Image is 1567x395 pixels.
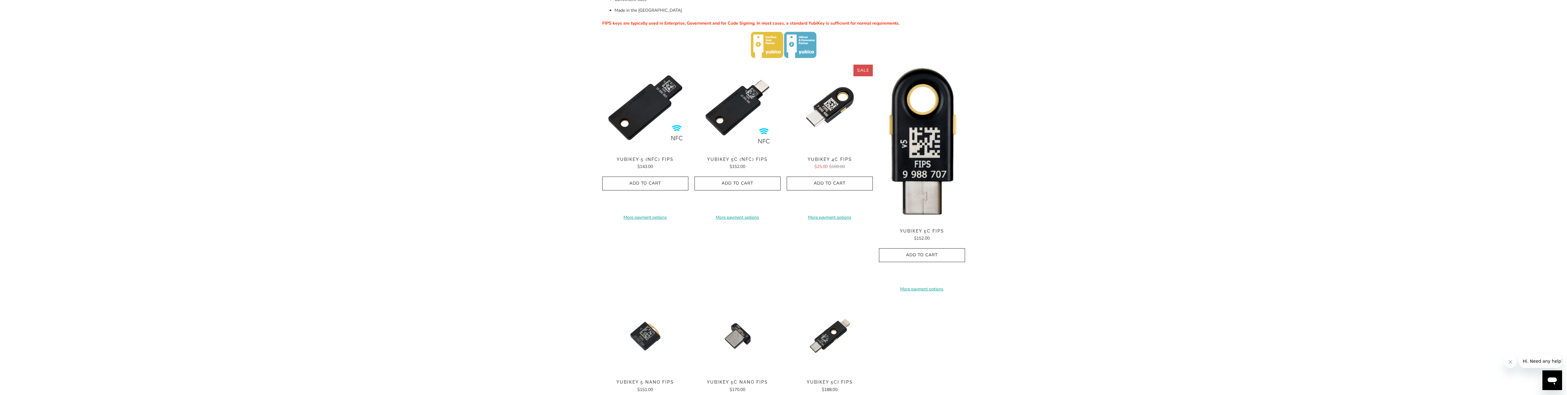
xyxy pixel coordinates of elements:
[879,229,965,234] span: YubiKey 5C FIPS
[701,181,774,186] span: Add to Cart
[602,65,688,151] img: YubiKey 5 NFC FIPS - Trust Panda
[879,65,965,222] a: YubiKey 5C FIPS - Trust Panda YubiKey 5C FIPS - Trust Panda
[694,299,781,373] img: YubiKey 5C Nano FIPS - Trust Panda
[609,181,682,186] span: Add to Cart
[694,380,781,393] a: YubiKey 5C Nano FIPS $170.00
[637,387,653,393] span: $151.00
[787,177,873,190] button: Add to Cart
[885,253,959,258] span: Add to Cart
[857,67,869,73] span: Sale
[879,248,965,262] button: Add to Cart
[787,299,873,373] a: YubiKey 5Ci FIPS - Trust Panda YubiKey 5Ci FIPS - Trust Panda
[822,387,837,393] span: $188.00
[787,157,873,162] span: YubiKey 4C FIPS
[694,157,781,162] span: YubiKey 5C (NFC) FIPS
[602,157,688,162] span: YubiKey 5 (NFC) FIPS
[637,164,653,170] span: $143.00
[694,65,781,151] a: YubiKey 5C NFC FIPS - Trust Panda YubiKey 5C NFC FIPS - Trust Panda
[879,286,965,293] a: More payment options
[1519,354,1562,368] iframe: Message from company
[793,181,866,186] span: Add to Cart
[694,299,781,373] a: YubiKey 5C Nano FIPS - Trust Panda YubiKey 5C Nano FIPS - Trust Panda
[694,157,781,170] a: YubiKey 5C (NFC) FIPS $152.00
[694,65,781,151] img: YubiKey 5C NFC FIPS - Trust Panda
[787,299,873,373] img: YubiKey 5Ci FIPS - Trust Panda
[602,157,688,170] a: YubiKey 5 (NFC) FIPS $143.00
[602,65,688,151] a: YubiKey 5 NFC FIPS - Trust Panda YubiKey 5 NFC FIPS - Trust Panda
[914,235,930,241] span: $152.00
[694,214,781,221] a: More payment options
[602,20,900,26] span: FIPS keys are typically used in Enterprise, Government and for Code Signing. In most cases, a sta...
[829,164,845,170] span: $100.00
[787,157,873,170] a: YubiKey 4C FIPS $25.00$100.00
[879,65,965,222] img: YubiKey 5C FIPS - Trust Panda
[787,380,873,385] span: YubiKey 5Ci FIPS
[1504,356,1517,368] iframe: Close message
[787,65,873,151] a: YubiKey 4C FIPS - Trust Panda YubiKey 4C FIPS - Trust Panda
[730,164,745,170] span: $152.00
[694,380,781,385] span: YubiKey 5C Nano FIPS
[602,380,688,393] a: YubiKey 5 Nano FIPS $151.00
[615,7,965,14] li: Made in the [GEOGRAPHIC_DATA]
[694,177,781,190] button: Add to Cart
[787,65,873,151] img: YubiKey 4C FIPS - Trust Panda
[1542,370,1562,390] iframe: Button to launch messaging window
[602,299,688,373] img: YubiKey 5 Nano FIPS - Trust Panda
[602,299,688,373] a: YubiKey 5 Nano FIPS - Trust Panda YubiKey 5 Nano FIPS - Trust Panda
[787,214,873,221] a: More payment options
[879,229,965,242] a: YubiKey 5C FIPS $152.00
[4,4,44,9] span: Hi. Need any help?
[602,177,688,190] button: Add to Cart
[602,380,688,385] span: YubiKey 5 Nano FIPS
[787,380,873,393] a: YubiKey 5Ci FIPS $188.00
[602,214,688,221] a: More payment options
[730,387,745,393] span: $170.00
[814,164,828,170] span: $25.00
